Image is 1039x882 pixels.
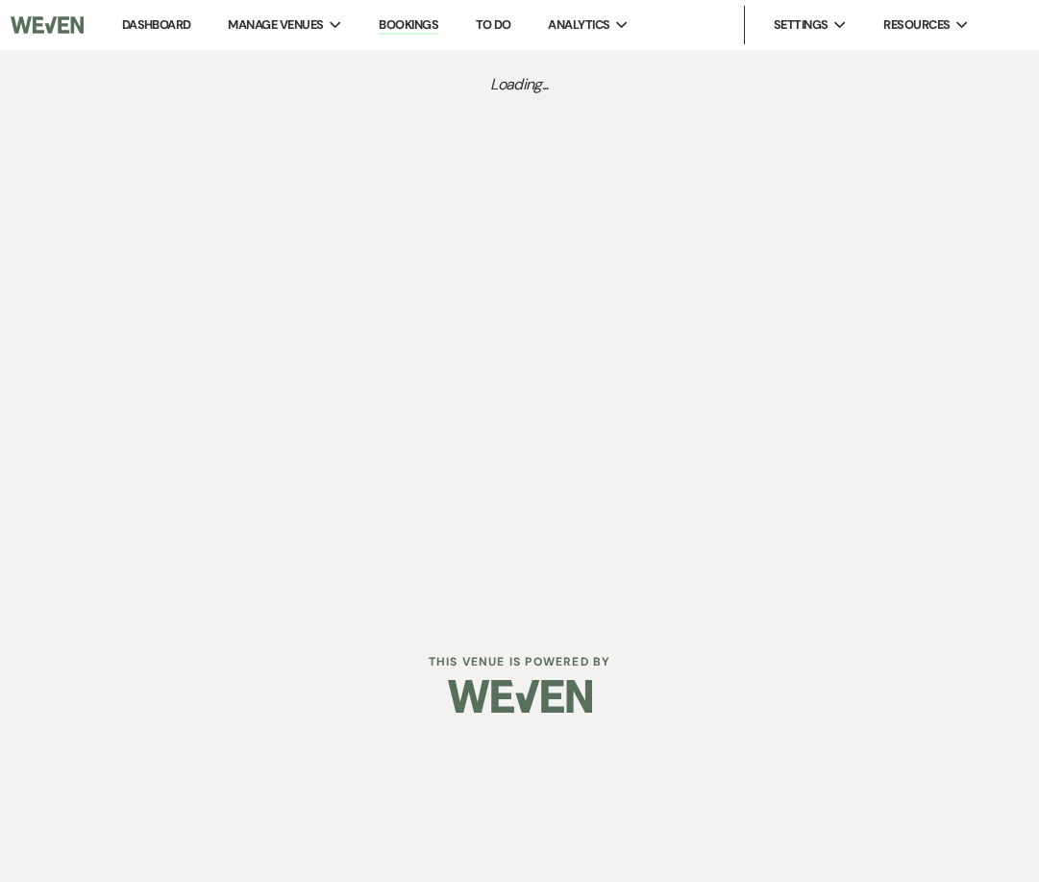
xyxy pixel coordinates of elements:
a: Bookings [379,16,438,35]
img: Weven Logo [11,5,85,45]
a: To Do [476,16,511,33]
a: Dashboard [122,16,191,33]
span: Loading... [490,112,549,135]
span: Settings [774,15,829,35]
img: Weven Logo [448,663,592,730]
span: Resources [883,15,950,35]
span: Manage Venues [228,15,323,35]
span: Analytics [548,15,609,35]
img: loading spinner [500,60,538,98]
